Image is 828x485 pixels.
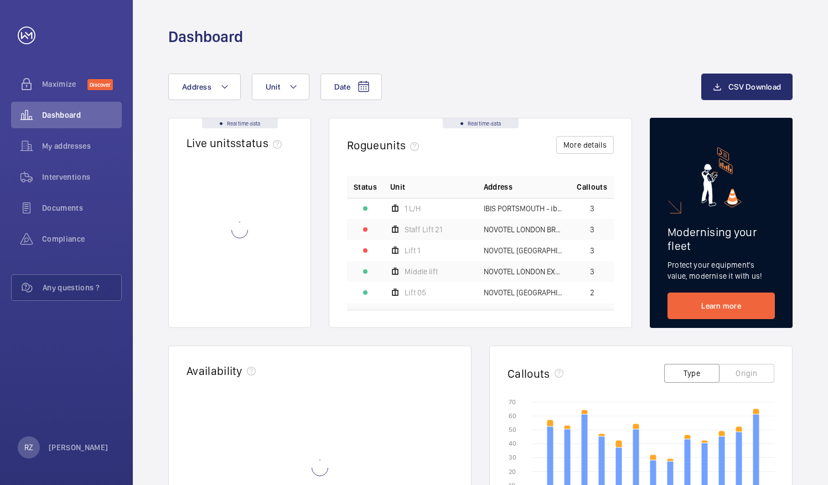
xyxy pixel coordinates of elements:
span: 2 [590,289,594,296]
text: 40 [509,440,516,447]
span: Discover [87,79,113,90]
span: Documents [42,202,122,213]
button: Date [320,74,382,100]
span: Address [182,82,211,91]
span: 3 [590,226,594,233]
span: Unit [266,82,280,91]
text: 50 [509,426,516,434]
span: CSV Download [728,82,781,91]
span: status [236,136,286,150]
text: 20 [509,468,516,476]
h2: Live units [187,136,286,150]
span: Compliance [42,233,122,244]
span: 1 L/H [405,205,421,212]
button: Type [664,364,720,383]
text: 30 [509,453,516,461]
p: Protect your equipment's value, modernise it with us! [667,259,775,281]
span: Unit [390,181,405,192]
p: [PERSON_NAME] [49,442,108,453]
button: Origin [719,364,774,383]
h2: Rogue [347,138,423,152]
button: CSV Download [701,74,793,100]
button: More details [556,136,614,154]
span: Staff Lift 21 [405,226,442,233]
p: Status [354,181,377,192]
span: Maximize [42,79,87,90]
span: NOVOTEL [GEOGRAPHIC_DATA] [GEOGRAPHIC_DATA] - H9057, [GEOGRAPHIC_DATA] [GEOGRAPHIC_DATA], [STREET... [484,247,564,254]
span: units [380,138,424,152]
span: 3 [590,247,594,254]
span: My addresses [42,140,122,152]
button: Unit [252,74,309,100]
span: Callouts [577,181,607,192]
span: Date [334,82,350,91]
p: RZ [24,442,33,453]
text: 70 [509,398,516,406]
span: Dashboard [42,109,122,121]
a: Learn more [667,293,775,319]
span: 3 [590,205,594,212]
h1: Dashboard [168,27,243,47]
button: Address [168,74,241,100]
span: Address [484,181,513,192]
span: IBIS PORTSMOUTH - ibis [GEOGRAPHIC_DATA] [484,205,564,212]
text: 60 [509,412,516,420]
div: Real time data [443,118,519,128]
span: NOVOTEL LONDON EXCEL - H3656, [GEOGRAPHIC_DATA], [GEOGRAPHIC_DATA], [GEOGRAPHIC_DATA] [484,268,564,275]
h2: Callouts [508,367,550,380]
span: NOVOTEL [GEOGRAPHIC_DATA] [GEOGRAPHIC_DATA] - H9057, [GEOGRAPHIC_DATA] [GEOGRAPHIC_DATA], [STREET... [484,289,564,296]
span: Lift 1 [405,247,420,254]
h2: Modernising your fleet [667,225,775,253]
span: Interventions [42,171,122,182]
span: Middle lift [405,268,438,275]
div: Real time data [202,118,278,128]
img: marketing-card.svg [701,147,742,207]
span: NOVOTEL LONDON BRENTFORD - H6995, [GEOGRAPHIC_DATA], [GEOGRAPHIC_DATA] [484,226,564,233]
h2: Availability [187,364,242,378]
span: Any questions ? [43,282,121,293]
span: Lift 05 [405,289,426,296]
span: 3 [590,268,594,275]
